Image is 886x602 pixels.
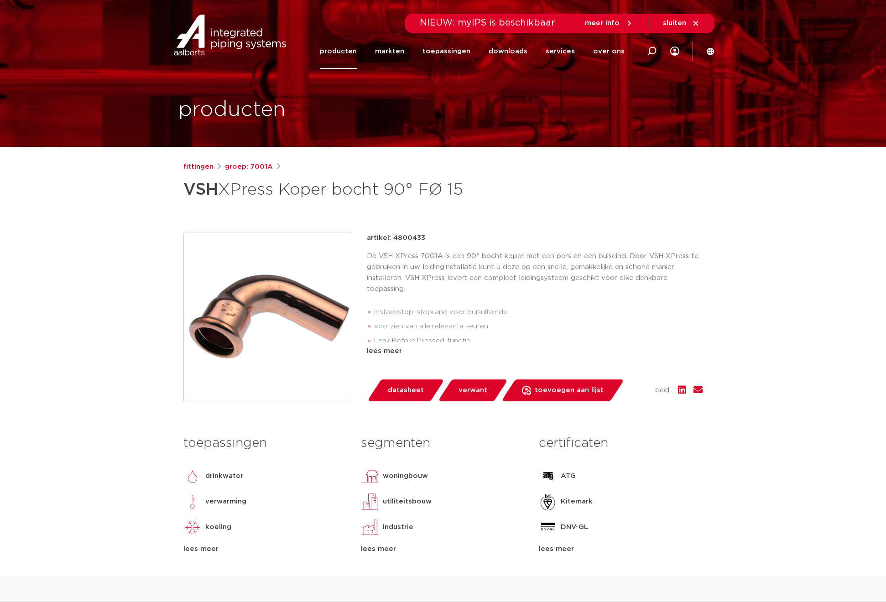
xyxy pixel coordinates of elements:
[205,496,246,507] p: verwarming
[655,385,671,396] span: deel:
[383,522,413,533] p: industrie
[585,19,633,27] a: meer info
[225,161,273,172] a: groep: 7001A
[539,434,703,452] h3: certificaten
[183,544,347,555] div: lees meer
[663,19,700,27] a: sluiten
[539,544,703,555] div: lees meer
[361,518,379,536] img: industrie
[539,493,557,511] img: Kitemark
[388,383,424,398] span: datasheet
[367,233,425,244] p: artikel: 4800433
[374,319,703,334] li: voorzien van alle relevante keuren
[561,496,593,507] p: Kitemark
[184,233,352,401] img: Product Image for VSH XPress Koper bocht 90° FØ 15
[593,34,625,69] a: over ons
[205,471,243,482] p: drinkwater
[361,467,379,485] img: woningbouw
[585,20,620,26] span: meer info
[183,493,202,511] img: verwarming
[438,379,508,401] a: verwant
[367,346,703,357] div: lees meer
[539,518,557,536] img: DNV-GL
[361,493,379,511] img: utiliteitsbouw
[178,95,286,125] h1: producten
[361,544,525,555] div: lees meer
[489,34,527,69] a: downloads
[205,522,231,533] p: koeling
[420,18,555,27] span: NIEUW: myIPS is beschikbaar
[663,20,686,26] span: sluiten
[546,34,575,69] a: services
[383,496,432,507] p: utiliteitsbouw
[539,467,557,485] img: ATG
[535,383,604,398] span: toevoegen aan lijst
[183,176,526,203] h1: XPress Koper bocht 90° FØ 15
[361,434,525,452] h3: segmenten
[561,471,576,482] p: ATG
[374,334,703,348] li: Leak Before Pressed-functie
[422,34,470,69] a: toepassingen
[375,34,404,69] a: markten
[374,305,703,320] li: insteekstop: stoprand voor buisuiteinde
[383,471,428,482] p: woningbouw
[367,251,703,295] p: De VSH XPress 7001A is een 90° bocht koper met een pers en een buiseind. Door VSH XPress te gebru...
[367,379,444,401] a: datasheet
[183,161,214,172] a: fittingen
[320,34,625,69] nav: Menu
[561,522,588,533] p: DNV-GL
[320,34,357,69] a: producten
[183,518,202,536] img: koeling
[459,383,487,398] span: verwant
[183,467,202,485] img: drinkwater
[183,434,347,452] h3: toepassingen
[183,182,218,198] strong: VSH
